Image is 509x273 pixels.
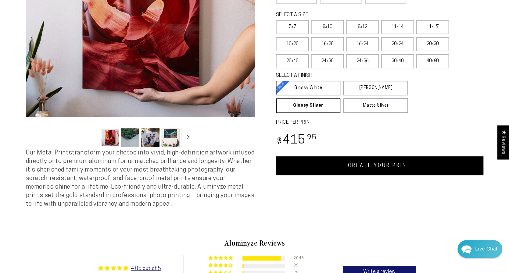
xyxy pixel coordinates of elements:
div: 91% (2043) reviews with 5 star rating [209,256,234,261]
button: Load image 2 in gallery view [121,128,139,147]
label: 16x20 [311,37,344,51]
a: Glossy Silver [276,98,341,113]
div: Chat widget toggle [457,240,502,258]
label: 8x12 [346,20,379,34]
div: 2043 [293,256,301,261]
label: 8x10 [311,20,344,34]
a: [PERSON_NAME] [343,81,408,95]
h2: Aluminyze Reviews [77,238,433,248]
label: 30x40 [381,54,414,68]
label: 11x14 [381,20,414,34]
button: Load image 4 in gallery view [161,128,180,147]
label: 11x17 [416,20,449,34]
span: Our Metal Prints transform your photos into vivid, high-definition artwork infused directly onto ... [26,150,255,207]
label: PRICE PER PRINT [276,119,483,126]
a: Glossy White [276,81,341,95]
bdi: 415 [276,135,317,147]
legend: SELECT A FINISH [276,72,393,79]
label: 20x40 [276,54,309,68]
label: 16x24 [346,37,379,51]
div: 99 [293,264,301,268]
label: 24x36 [346,54,379,68]
label: 40x60 [416,54,449,68]
label: 20x30 [416,37,449,51]
div: 4% (99) reviews with 4 star rating [209,263,234,268]
label: 10x20 [276,37,309,51]
button: Load image 3 in gallery view [141,128,160,147]
a: CREATE YOUR PRINT [276,156,483,175]
a: Matte Silver [343,98,408,113]
div: Click to open Judge.me floating reviews tab [497,125,509,159]
span: $ [277,137,282,146]
a: 4.85 out of 5 [131,266,161,271]
div: Average rating is 4.85 stars [98,265,161,272]
label: 5x7 [276,20,309,34]
button: Load image 1 in gallery view [101,128,119,147]
legend: SELECT A SIZE [276,12,398,19]
label: 24x30 [311,54,344,68]
label: 20x24 [381,37,414,51]
button: Slide left [86,131,99,144]
div: Contact Us Directly [475,240,497,258]
button: Slide right [181,131,195,144]
sup: .95 [306,134,317,141]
